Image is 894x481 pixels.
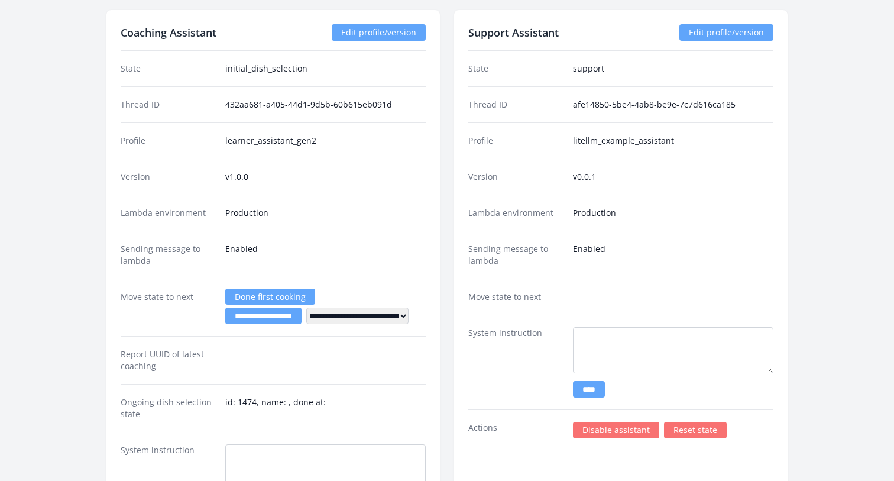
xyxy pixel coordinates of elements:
dt: Thread ID [121,99,216,111]
a: Edit profile/version [332,24,426,41]
dt: Version [468,171,563,183]
dt: Lambda environment [121,207,216,219]
a: Reset state [664,422,727,438]
dt: Version [121,171,216,183]
dt: Lambda environment [468,207,563,219]
dd: v0.0.1 [573,171,773,183]
h2: Support Assistant [468,24,559,41]
dd: Production [573,207,773,219]
dt: Report UUID of latest coaching [121,348,216,372]
dd: id: 1474, name: , done at: [225,396,426,420]
a: Disable assistant [573,422,659,438]
dt: Profile [468,135,563,147]
dt: Move state to next [468,291,563,303]
h2: Coaching Assistant [121,24,216,41]
dt: System instruction [468,327,563,398]
dd: Enabled [573,243,773,267]
dt: Move state to next [121,291,216,324]
dt: Thread ID [468,99,563,111]
dd: learner_assistant_gen2 [225,135,426,147]
dd: Enabled [225,243,426,267]
a: Edit profile/version [679,24,773,41]
a: Done first cooking [225,289,315,305]
dt: State [121,63,216,75]
dt: State [468,63,563,75]
dd: 432aa681-a405-44d1-9d5b-60b615eb091d [225,99,426,111]
dd: afe14850-5be4-4ab8-be9e-7c7d616ca185 [573,99,773,111]
dd: support [573,63,773,75]
dt: Sending message to lambda [121,243,216,267]
dd: litellm_example_assistant [573,135,773,147]
dd: Production [225,207,426,219]
dt: Sending message to lambda [468,243,563,267]
dt: Ongoing dish selection state [121,396,216,420]
dt: Actions [468,422,563,438]
dd: v1.0.0 [225,171,426,183]
dd: initial_dish_selection [225,63,426,75]
dt: Profile [121,135,216,147]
